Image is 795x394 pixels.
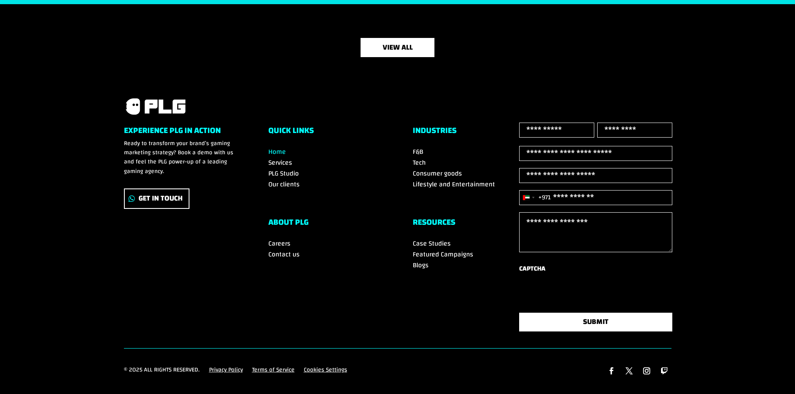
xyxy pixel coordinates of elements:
[413,218,527,231] h6: RESOURCES
[209,365,243,378] a: Privacy Policy
[413,248,473,261] a: Featured Campaigns
[124,188,189,209] a: Get In Touch
[124,139,238,176] p: Ready to transform your brand’s gaming marketing strategy? Book a demo with us and feel the PLG p...
[753,354,795,394] iframe: Chat Widget
[124,365,199,375] p: © 2025 All rights reserved.
[304,365,347,378] a: Cookies Settings
[268,178,300,191] a: Our clients
[268,218,383,231] h6: ABOUT PLG
[413,146,423,158] a: F&B
[413,178,495,191] a: Lifestyle and Entertainment
[124,97,187,116] a: PLG
[413,237,451,250] a: Case Studies
[519,263,545,274] label: CAPTCHA
[413,259,429,271] a: Blogs
[520,191,551,205] button: Selected country
[519,313,673,331] button: SUBMIT
[622,364,636,378] a: Follow on X
[268,237,290,250] a: Careers
[268,146,286,158] a: Home
[519,278,646,310] iframe: reCAPTCHA
[413,167,462,180] a: Consumer goods
[268,126,383,139] h6: Quick Links
[268,167,299,180] a: PLG Studio
[268,248,300,261] a: Contact us
[361,38,434,57] a: view all
[413,126,527,139] h6: Industries
[124,97,187,116] img: PLG logo
[413,156,426,169] a: Tech
[639,364,654,378] a: Follow on Instagram
[657,364,671,378] a: Follow on Twitch
[604,364,618,378] a: Follow on Facebook
[124,126,238,139] h6: Experience PLG in Action
[252,365,295,378] a: Terms of Service
[538,192,551,203] div: +971
[268,156,292,169] a: Services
